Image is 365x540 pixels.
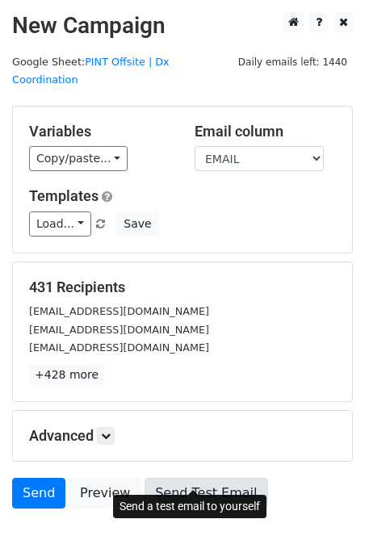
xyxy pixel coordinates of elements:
[29,123,170,140] h5: Variables
[29,278,336,296] h5: 431 Recipients
[12,478,65,509] a: Send
[29,211,91,237] a: Load...
[29,305,209,317] small: [EMAIL_ADDRESS][DOMAIN_NAME]
[233,56,353,68] a: Daily emails left: 1440
[29,341,209,354] small: [EMAIL_ADDRESS][DOMAIN_NAME]
[12,56,170,86] small: Google Sheet:
[29,324,209,336] small: [EMAIL_ADDRESS][DOMAIN_NAME]
[233,53,353,71] span: Daily emails left: 1440
[29,146,128,171] a: Copy/paste...
[116,211,158,237] button: Save
[195,123,336,140] h5: Email column
[113,495,266,518] div: Send a test email to yourself
[29,187,99,204] a: Templates
[145,478,267,509] a: Send Test Email
[29,427,336,445] h5: Advanced
[12,12,353,40] h2: New Campaign
[29,365,104,385] a: +428 more
[12,56,170,86] a: PINT Offsite | Dx Coordination
[284,463,365,540] iframe: Chat Widget
[69,478,141,509] a: Preview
